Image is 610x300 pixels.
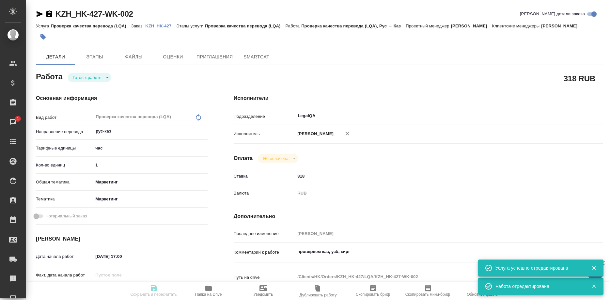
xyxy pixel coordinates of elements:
button: Скопировать мини-бриф [400,282,455,300]
span: Нотариальный заказ [45,213,87,219]
p: Путь на drive [234,274,295,281]
span: Скопировать бриф [356,292,390,297]
span: Оценки [157,53,189,61]
button: Скопировать ссылку для ЯМессенджера [36,10,44,18]
span: Папка на Drive [195,292,222,297]
span: Уведомить [254,292,273,297]
span: Приглашения [196,53,233,61]
span: [PERSON_NAME] детали заказа [520,11,585,17]
div: Услуга успешно отредактирована [495,265,582,271]
p: Вид работ [36,114,93,121]
p: Последнее изменение [234,230,295,237]
button: Дублировать работу [291,282,346,300]
p: Проверка качества перевода (LQA) [51,24,131,28]
h4: Основная информация [36,94,208,102]
input: Пустое поле [93,270,150,280]
h4: Дополнительно [234,213,603,220]
p: Направление перевода [36,129,93,135]
button: Добавить тэг [36,30,50,44]
p: Тематика [36,196,93,202]
h2: Работа [36,70,63,82]
h4: [PERSON_NAME] [36,235,208,243]
input: ✎ Введи что-нибудь [295,171,572,181]
p: Ставка [234,173,295,180]
button: Open [569,115,570,117]
p: [PERSON_NAME] [295,131,334,137]
p: Проектный менеджер [406,24,451,28]
p: Клиентские менеджеры [492,24,541,28]
h4: Исполнители [234,94,603,102]
p: [PERSON_NAME] [541,24,582,28]
button: Закрыть [587,283,601,289]
p: Общая тематика [36,179,93,185]
div: Маркетинг [93,177,207,188]
span: Детали [40,53,71,61]
button: Не оплачена [261,156,290,161]
textarea: /Clients/HK/Orders/KZH_HK-427/LQA/KZH_HK-427-WK-002 [295,271,572,282]
p: Заказ: [131,24,145,28]
p: Тарифные единицы [36,145,93,151]
p: KZH_HK-427 [145,24,176,28]
div: RUB [295,188,572,199]
p: Кол-во единиц [36,162,93,168]
p: Работа [285,24,301,28]
span: Этапы [79,53,110,61]
span: SmartCat [241,53,272,61]
div: Готов к работе [258,154,298,163]
input: ✎ Введи что-нибудь [93,160,207,170]
input: Пустое поле [295,229,572,238]
p: Проверка качества перевода (LQA), Рус → Каз [301,24,406,28]
div: Маркетинг [93,194,207,205]
span: 1 [13,116,23,122]
button: Удалить исполнителя [340,126,354,141]
p: Факт. дата начала работ [36,272,93,278]
button: Закрыть [587,265,601,271]
p: Проверка качества перевода (LQA) [205,24,285,28]
button: Скопировать бриф [346,282,400,300]
button: Сохранить и пересчитать [126,282,181,300]
a: KZH_HK-427 [145,23,176,28]
button: Уведомить [236,282,291,300]
span: Файлы [118,53,149,61]
button: Папка на Drive [181,282,236,300]
div: Работа отредактирована [495,283,582,290]
div: Готов к работе [68,73,111,82]
span: Сохранить и пересчитать [131,292,177,297]
span: Дублировать работу [300,293,337,297]
p: Исполнитель [234,131,295,137]
p: Этапы услуги [176,24,205,28]
a: KZH_HK-427-WK-002 [55,9,133,18]
p: Дата начала работ [36,253,93,260]
div: час [93,143,207,154]
p: Валюта [234,190,295,197]
span: Скопировать мини-бриф [405,292,450,297]
p: [PERSON_NAME] [451,24,492,28]
p: Комментарий к работе [234,249,295,256]
button: Скопировать ссылку [45,10,53,18]
textarea: проверяем каз, узб, кирг [295,246,572,257]
input: ✎ Введи что-нибудь [93,252,150,261]
button: Готов к работе [71,75,103,80]
p: Подразделение [234,113,295,120]
h4: Оплата [234,154,253,162]
p: Услуга [36,24,51,28]
a: 1 [2,114,24,130]
button: Open [204,131,205,132]
button: Обновить файлы [455,282,510,300]
h2: 318 RUB [564,73,595,84]
span: Обновить файлы [467,292,498,297]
